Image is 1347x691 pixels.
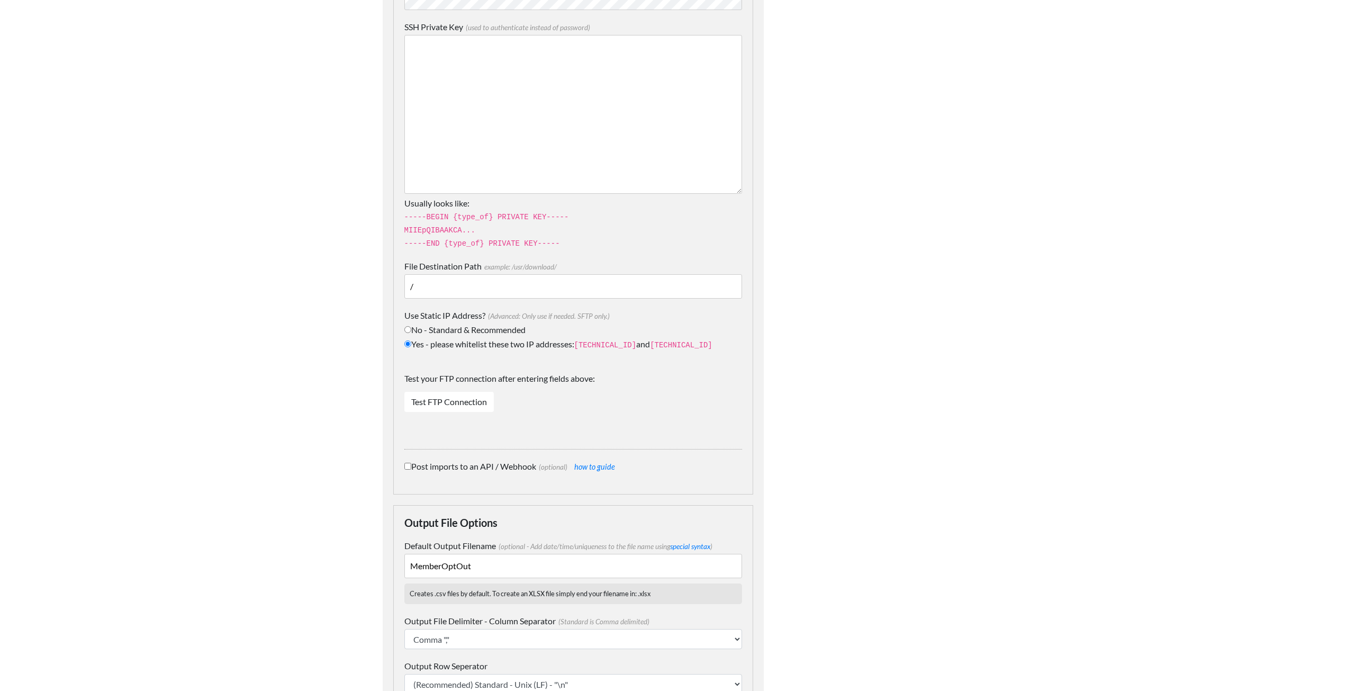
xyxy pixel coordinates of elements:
input: No - Standard & Recommended [404,326,411,333]
label: Yes - please whitelist these two IP addresses: and [404,338,742,351]
input: Yes - please whitelist these two IP addresses:[TECHNICAL_ID]and[TECHNICAL_ID] [404,340,411,347]
p: Creates .csv files by default. To create an XLSX file simply end your filename in: .xlsx [404,584,742,604]
input: example filename: leads_from_hubspot_{MMDDYYYY} [404,554,742,578]
span: (Standard is Comma delimited) [556,617,649,626]
iframe: Drift Widget Chat Controller [1294,638,1334,678]
span: (optional) [536,463,567,471]
span: example: /usr/download/ [482,263,557,271]
label: Test your FTP connection after entering fields above: [404,372,742,390]
input: Post imports to an API / Webhook(optional) how to guide [404,463,411,470]
label: Output Row Seperator [404,660,742,672]
span: (Advanced: Only use if needed. SFTP only.) [485,312,610,320]
a: how to guide [574,462,615,471]
label: SSH Private Key [404,21,742,33]
a: Test FTP Connection [404,392,494,412]
p: Usually looks like: [404,197,742,249]
label: File Destination Path [404,260,742,273]
span: (optional - Add date/time/uniqueness to the file name using ) [496,542,712,551]
h4: Output File Options [404,516,742,529]
span: (used to authenticate instead of password) [463,23,590,32]
a: special syntax [670,542,710,551]
label: Post imports to an API / Webhook [404,460,742,473]
code: -----BEGIN {type_of} PRIVATE KEY----- MIIEpQIBAAKCA... -----END {type_of} PRIVATE KEY----- [404,213,569,248]
label: No - Standard & Recommended [404,324,742,336]
label: Use Static IP Address? [404,309,742,322]
code: [TECHNICAL_ID] [574,341,637,349]
label: Default Output Filename [404,540,742,552]
code: [TECHNICAL_ID] [650,341,712,349]
label: Output File Delimiter - Column Separator [404,615,742,627]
